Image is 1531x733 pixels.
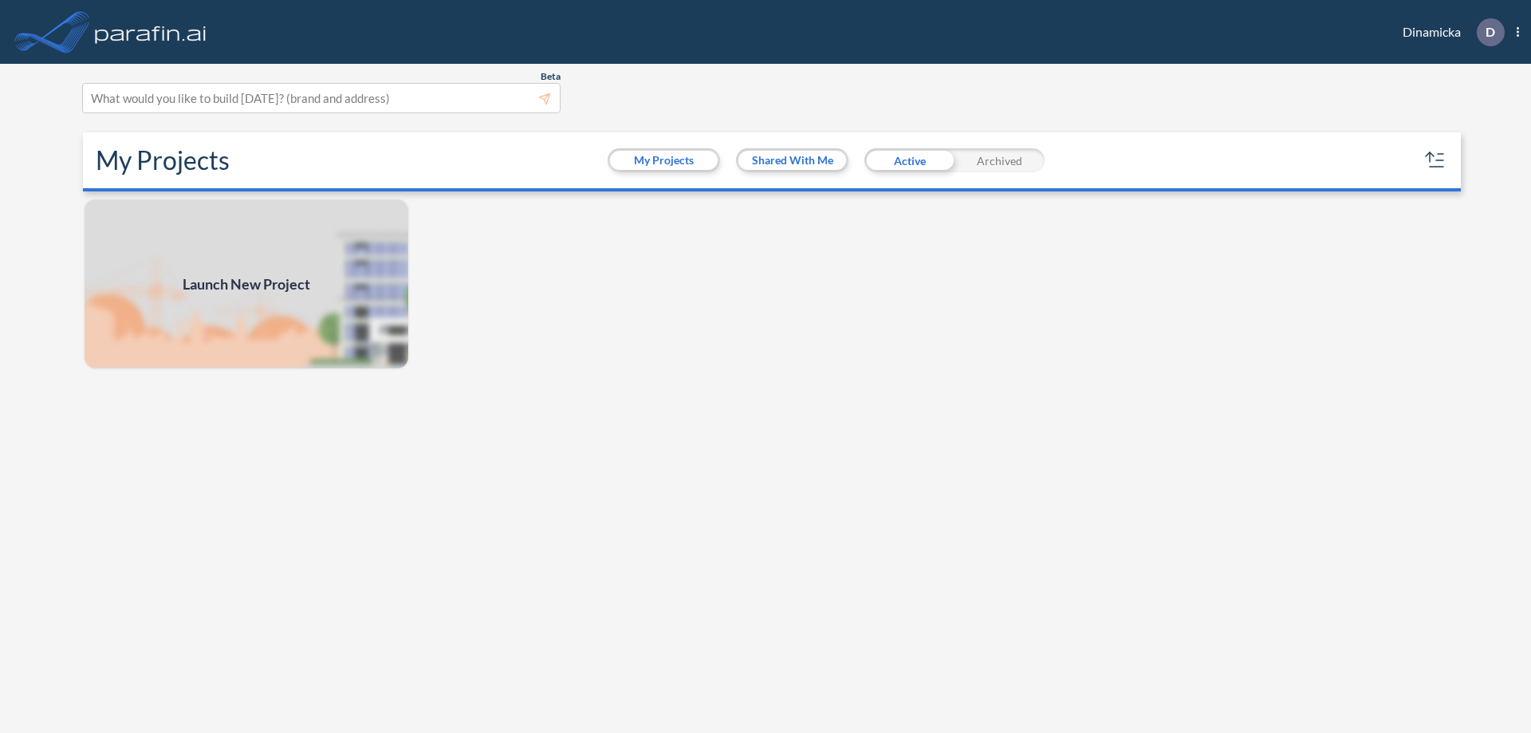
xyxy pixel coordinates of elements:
[183,274,310,295] span: Launch New Project
[1379,18,1519,46] div: Dinamicka
[1486,25,1495,39] p: D
[864,148,954,172] div: Active
[954,148,1045,172] div: Archived
[610,151,718,170] button: My Projects
[1423,148,1448,173] button: sort
[92,16,210,48] img: logo
[83,198,410,370] a: Launch New Project
[738,151,846,170] button: Shared With Me
[541,70,561,83] span: Beta
[83,198,410,370] img: add
[96,145,230,175] h2: My Projects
